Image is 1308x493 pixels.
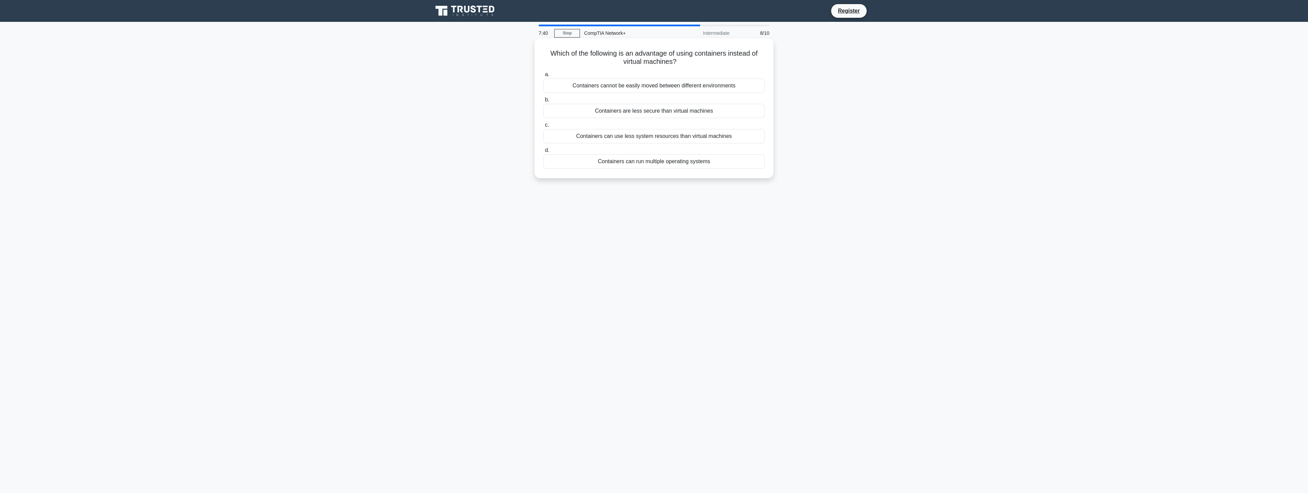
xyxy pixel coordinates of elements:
a: Stop [554,29,580,38]
span: a. [545,71,549,77]
div: Containers are less secure than virtual machines [543,104,765,118]
div: Intermediate [674,26,734,40]
div: Containers cannot be easily moved between different environments [543,79,765,93]
span: c. [545,122,549,128]
div: Containers can run multiple operating systems [543,154,765,169]
div: Containers can use less system resources than virtual machines [543,129,765,143]
span: d. [545,147,549,153]
div: CompTIA Network+ [580,26,674,40]
div: 8/10 [734,26,773,40]
h5: Which of the following is an advantage of using containers instead of virtual machines? [543,49,765,66]
span: b. [545,97,549,102]
div: 7:40 [535,26,554,40]
a: Register [834,6,864,15]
